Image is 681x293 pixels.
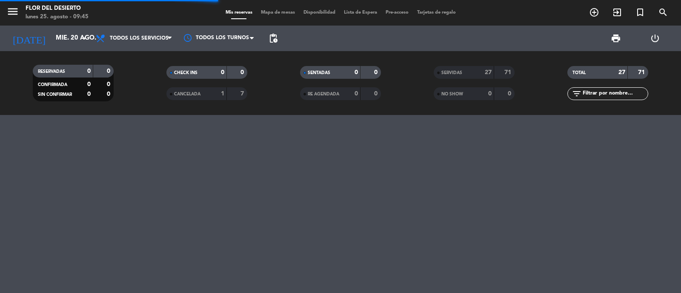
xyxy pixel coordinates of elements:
[6,5,19,18] i: menu
[308,92,339,96] span: RE AGENDADA
[174,71,197,75] span: CHECK INS
[107,81,112,87] strong: 0
[508,91,513,97] strong: 0
[589,7,599,17] i: add_circle_outline
[504,69,513,75] strong: 71
[6,29,52,48] i: [DATE]
[221,91,224,97] strong: 1
[413,10,460,15] span: Tarjetas de regalo
[572,71,586,75] span: TOTAL
[107,68,112,74] strong: 0
[374,91,379,97] strong: 0
[485,69,492,75] strong: 27
[110,35,169,41] span: Todos los servicios
[658,7,668,17] i: search
[612,7,622,17] i: exit_to_app
[572,89,582,99] i: filter_list
[79,33,89,43] i: arrow_drop_down
[174,92,200,96] span: CANCELADA
[107,91,112,97] strong: 0
[635,26,675,51] div: LOG OUT
[87,91,91,97] strong: 0
[26,13,89,21] div: lunes 25. agosto - 09:45
[355,91,358,97] strong: 0
[87,81,91,87] strong: 0
[38,83,67,87] span: CONFIRMADA
[38,92,72,97] span: SIN CONFIRMAR
[257,10,299,15] span: Mapa de mesas
[638,69,647,75] strong: 71
[381,10,413,15] span: Pre-acceso
[240,91,246,97] strong: 7
[87,68,91,74] strong: 0
[240,69,246,75] strong: 0
[582,89,648,98] input: Filtrar por nombre...
[441,71,462,75] span: SERVIDAS
[441,92,463,96] span: NO SHOW
[6,5,19,21] button: menu
[38,69,65,74] span: RESERVADAS
[488,91,492,97] strong: 0
[374,69,379,75] strong: 0
[268,33,278,43] span: pending_actions
[299,10,340,15] span: Disponibilidad
[308,71,330,75] span: SENTADAS
[340,10,381,15] span: Lista de Espera
[221,69,224,75] strong: 0
[26,4,89,13] div: FLOR DEL DESIERTO
[221,10,257,15] span: Mis reservas
[355,69,358,75] strong: 0
[635,7,645,17] i: turned_in_not
[618,69,625,75] strong: 27
[650,33,660,43] i: power_settings_new
[611,33,621,43] span: print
